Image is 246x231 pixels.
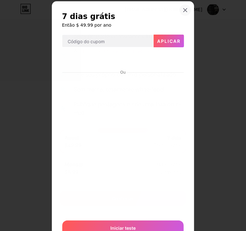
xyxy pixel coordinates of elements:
span: Aplicar [157,38,181,44]
button: Aplicar [154,35,184,47]
input: Código do cupom [62,35,153,48]
iframe: Quadro seguro do botão de pagamento [62,53,184,68]
h6: Então $ 49.99 por ano [62,22,184,28]
div: Ou [119,70,127,75]
span: 7 dias grátis [62,11,115,22]
iframe: Quadro seguro de entrada do pagamento [61,76,185,214]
